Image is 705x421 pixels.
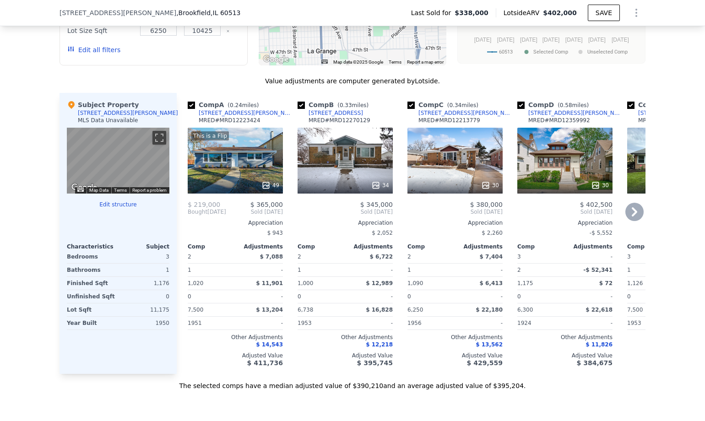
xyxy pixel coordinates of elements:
[260,254,283,260] span: $ 7,088
[67,100,139,109] div: Subject Property
[528,109,624,117] div: [STREET_ADDRESS][PERSON_NAME]
[78,109,178,117] div: [STREET_ADDRESS][PERSON_NAME]
[567,317,613,329] div: -
[298,243,345,250] div: Comp
[517,219,613,227] div: Appreciation
[77,188,84,192] button: Keyboard shortcuts
[542,37,560,43] text: [DATE]
[345,243,393,250] div: Adjustments
[256,307,283,313] span: $ 13,204
[520,37,537,43] text: [DATE]
[627,317,673,329] div: 1953
[333,59,383,65] span: Map data ©2025 Google
[565,37,583,43] text: [DATE]
[298,254,301,260] span: 2
[627,254,631,260] span: 3
[480,254,503,260] span: $ 7,404
[224,102,262,108] span: ( miles)
[517,100,592,109] div: Comp D
[457,290,503,303] div: -
[517,109,624,117] a: [STREET_ADDRESS][PERSON_NAME]
[60,76,645,86] div: Value adjustments are computer generated by Lotside .
[69,182,99,194] a: Open this area in Google Maps (opens a new window)
[60,374,645,390] div: The selected comps have a median adjusted value of $390,210 and an average adjusted value of $395...
[298,100,372,109] div: Comp B
[67,264,116,276] div: Bathrooms
[120,303,169,316] div: 11,175
[481,181,499,190] div: 30
[418,117,480,124] div: MRED # MRD12213779
[120,250,169,263] div: 3
[543,9,577,16] span: $402,000
[528,117,590,124] div: MRED # MRD12359992
[188,293,191,300] span: 0
[517,280,533,286] span: 1,175
[188,219,283,227] div: Appreciation
[230,102,242,108] span: 0.24
[120,317,169,329] div: 1950
[60,8,176,17] span: [STREET_ADDRESS][PERSON_NAME]
[517,334,613,341] div: Other Adjustments
[188,307,203,313] span: 7,500
[418,109,514,117] div: [STREET_ADDRESS][PERSON_NAME]
[120,264,169,276] div: 1
[69,182,99,194] img: Google
[67,277,116,290] div: Finished Sqft
[340,102,352,108] span: 0.33
[627,293,631,300] span: 0
[298,280,313,286] span: 1,000
[476,341,503,348] span: $ 13,562
[407,307,423,313] span: 6,250
[347,290,393,303] div: -
[474,37,492,43] text: [DATE]
[591,181,609,190] div: 30
[132,188,167,193] a: Report a problem
[517,208,613,216] span: Sold [DATE]
[586,307,613,313] span: $ 22,618
[191,131,229,140] div: This is a Flip
[188,109,294,117] a: [STREET_ADDRESS][PERSON_NAME]
[211,9,240,16] span: , IL 60513
[298,109,363,117] a: [STREET_ADDRESS]
[188,254,191,260] span: 2
[407,317,453,329] div: 1956
[590,230,613,236] span: -$ 5,552
[309,109,363,117] div: [STREET_ADDRESS]
[188,208,226,216] div: [DATE]
[612,37,629,43] text: [DATE]
[366,280,393,286] span: $ 12,989
[360,201,393,208] span: $ 345,000
[587,49,628,55] text: Unselected Comp
[188,201,220,208] span: $ 219,000
[67,243,118,250] div: Characteristics
[188,264,233,276] div: 1
[118,243,169,250] div: Subject
[188,208,207,216] span: Bought
[298,334,393,341] div: Other Adjustments
[267,230,283,236] span: $ 943
[256,341,283,348] span: $ 14,543
[517,264,563,276] div: 2
[407,334,503,341] div: Other Adjustments
[176,8,240,17] span: , Brookfield
[499,49,513,55] text: 60513
[357,359,393,367] span: $ 395,745
[67,128,169,194] div: Map
[67,45,120,54] button: Edit all filters
[247,359,283,367] span: $ 411,736
[554,102,592,108] span: ( miles)
[78,117,138,124] div: MLS Data Unavailable
[237,264,283,276] div: -
[407,100,482,109] div: Comp C
[407,243,455,250] div: Comp
[467,359,503,367] span: $ 429,559
[407,352,503,359] div: Adjusted Value
[366,307,393,313] span: $ 16,828
[476,307,503,313] span: $ 22,180
[583,267,613,273] span: -$ 52,341
[261,54,291,65] a: Open this area in Google Maps (opens a new window)
[517,317,563,329] div: 1924
[226,208,283,216] span: Sold [DATE]
[298,219,393,227] div: Appreciation
[560,102,572,108] span: 0.58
